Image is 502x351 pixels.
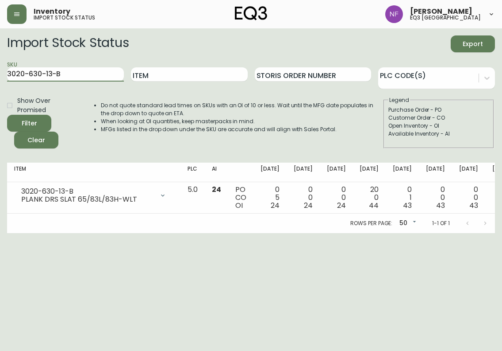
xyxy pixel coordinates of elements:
th: [DATE] [386,163,419,182]
div: 0 1 [393,186,412,210]
span: 24 [271,200,280,211]
th: AI [205,163,228,182]
span: Clear [21,135,51,146]
div: 3020-630-13-BPLANK DRS SLAT 65/83L/83H-WLT [14,186,173,205]
div: 0 0 [294,186,313,210]
div: 50 [396,216,418,231]
span: Inventory [34,8,70,15]
th: [DATE] [419,163,452,182]
th: [DATE] [320,163,353,182]
span: 24 [304,200,313,211]
li: MFGs listed in the drop down under the SKU are accurate and will align with Sales Portal. [101,125,383,133]
div: Open Inventory - OI [388,122,489,130]
span: 24 [337,200,346,211]
span: Export [458,39,488,50]
th: [DATE] [452,163,485,182]
th: Item [7,163,180,182]
p: 1-1 of 1 [432,219,450,227]
span: 43 [469,200,478,211]
button: Filter [7,115,51,132]
img: 2185be282f521b9306f6429905cb08b1 [385,5,403,23]
th: [DATE] [287,163,320,182]
img: logo [235,6,268,20]
div: 0 0 [327,186,346,210]
th: [DATE] [253,163,287,182]
span: OI [235,200,243,211]
div: 3020-630-13-B [21,187,154,195]
span: Show Over Promised [17,96,76,115]
div: PLANK DRS SLAT 65/83L/83H-WLT [21,195,154,203]
legend: Legend [388,96,410,104]
div: 0 5 [261,186,280,210]
td: 5.0 [180,182,205,214]
span: 44 [369,200,379,211]
span: 24 [212,184,221,195]
h5: eq3 [GEOGRAPHIC_DATA] [410,15,481,20]
span: [PERSON_NAME] [410,8,472,15]
span: 43 [403,200,412,211]
th: PLC [180,163,205,182]
div: Filter [22,118,37,129]
p: Rows per page: [350,219,392,227]
h2: Import Stock Status [7,35,129,52]
div: Purchase Order - PO [388,106,489,114]
div: Customer Order - CO [388,114,489,122]
div: 0 0 [426,186,445,210]
span: 43 [436,200,445,211]
li: Do not quote standard lead times on SKUs with an OI of 10 or less. Wait until the MFG date popula... [101,101,383,117]
div: Available Inventory - AI [388,130,489,138]
div: PO CO [235,186,246,210]
th: [DATE] [353,163,386,182]
div: 20 0 [360,186,379,210]
h5: import stock status [34,15,95,20]
button: Export [451,35,495,52]
div: 0 0 [459,186,478,210]
button: Clear [14,132,58,148]
li: When looking at OI quantities, keep masterpacks in mind. [101,117,383,125]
